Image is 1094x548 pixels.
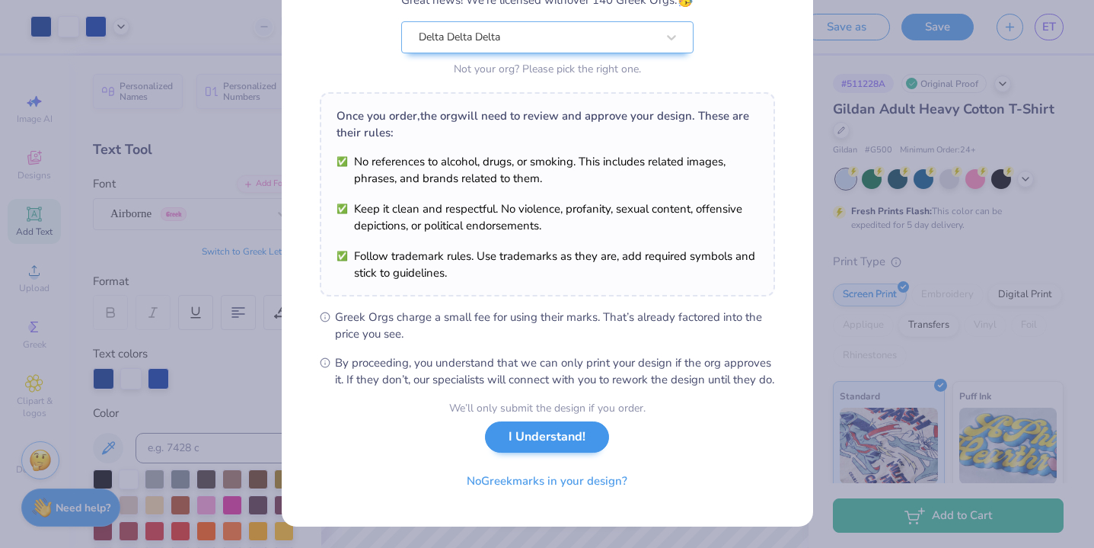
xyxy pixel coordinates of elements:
button: I Understand! [485,421,609,453]
li: No references to alcohol, drugs, or smoking. This includes related images, phrases, and brands re... [336,153,758,187]
li: Follow trademark rules. Use trademarks as they are, add required symbols and stick to guidelines. [336,248,758,281]
div: We’ll only submit the design if you order. [449,400,646,416]
span: Greek Orgs charge a small fee for using their marks. That’s already factored into the price you see. [335,309,775,342]
button: NoGreekmarks in your design? [454,466,640,497]
div: Once you order, the org will need to review and approve your design. These are their rules: [336,107,758,141]
span: By proceeding, you understand that we can only print your design if the org approves it. If they ... [335,354,775,388]
div: Not your org? Please pick the right one. [401,61,694,77]
li: Keep it clean and respectful. No violence, profanity, sexual content, offensive depictions, or po... [336,200,758,234]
